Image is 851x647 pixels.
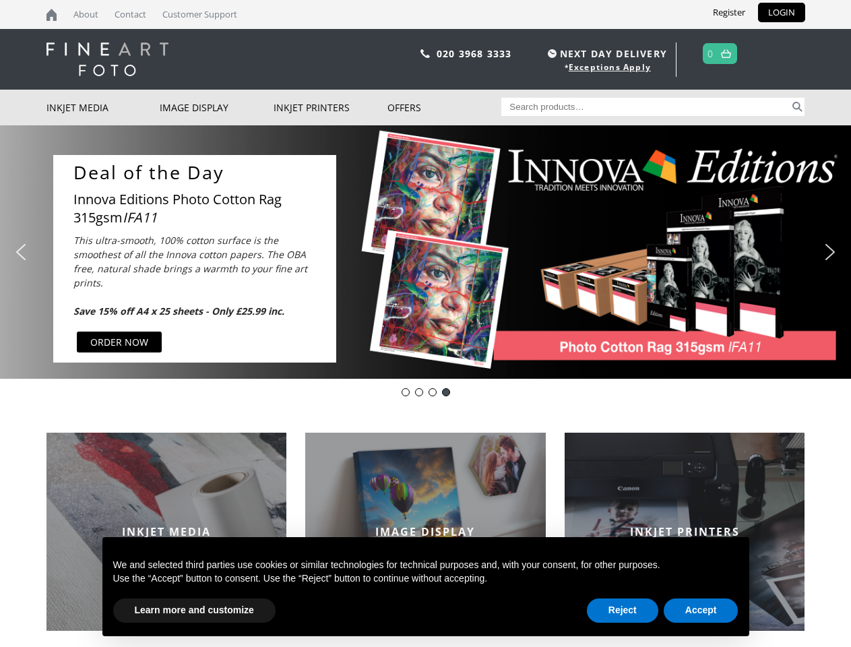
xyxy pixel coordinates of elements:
[420,49,430,58] img: phone.svg
[113,572,738,586] p: Use the “Accept” button to consent. Use the “Reject” button to continue without accepting.
[46,524,287,539] h2: INKJET MEDIA
[402,388,410,396] div: DOTD IFA11
[565,524,805,539] h2: INKJET PRINTERS
[399,386,453,399] div: Choose slide to display.
[73,234,307,317] i: This ultra-smooth, 100% cotton surface is the smoothest of all the Innova cotton papers. The OBA ...
[664,598,738,623] button: Accept
[501,98,790,116] input: Search products…
[46,42,168,76] img: logo-white.svg
[113,598,276,623] button: Learn more and customize
[721,49,731,58] img: basket.svg
[544,46,667,61] span: NEXT DAY DELIVERY
[46,90,160,125] a: Inkjet Media
[548,49,557,58] img: time.svg
[73,305,284,317] b: Save 15% off A4 x 25 sheets - Only £25.99 inc.
[442,388,450,396] div: DOTWEEK- IFA39
[305,524,546,539] h2: IMAGE DISPLAY
[758,3,805,22] a: LOGIN
[10,241,32,263] img: previous arrow
[274,90,387,125] a: Inkjet Printers
[790,98,805,116] button: Search
[437,47,512,60] a: 020 3968 3333
[90,335,148,349] div: ORDER NOW
[569,61,651,73] a: Exceptions Apply
[587,598,658,623] button: Reject
[73,190,329,226] a: Innova Editions Photo Cotton Rag 315gsm
[160,90,274,125] a: Image Display
[703,3,755,22] a: Register
[387,90,501,125] a: Offers
[113,559,738,572] p: We and selected third parties use cookies or similar technologies for technical purposes and, wit...
[819,241,841,263] img: next arrow
[415,388,423,396] div: Innova-general
[429,388,437,396] div: pinch book
[707,44,714,63] a: 0
[123,208,157,226] i: IFA11
[73,162,329,183] a: Deal of the Day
